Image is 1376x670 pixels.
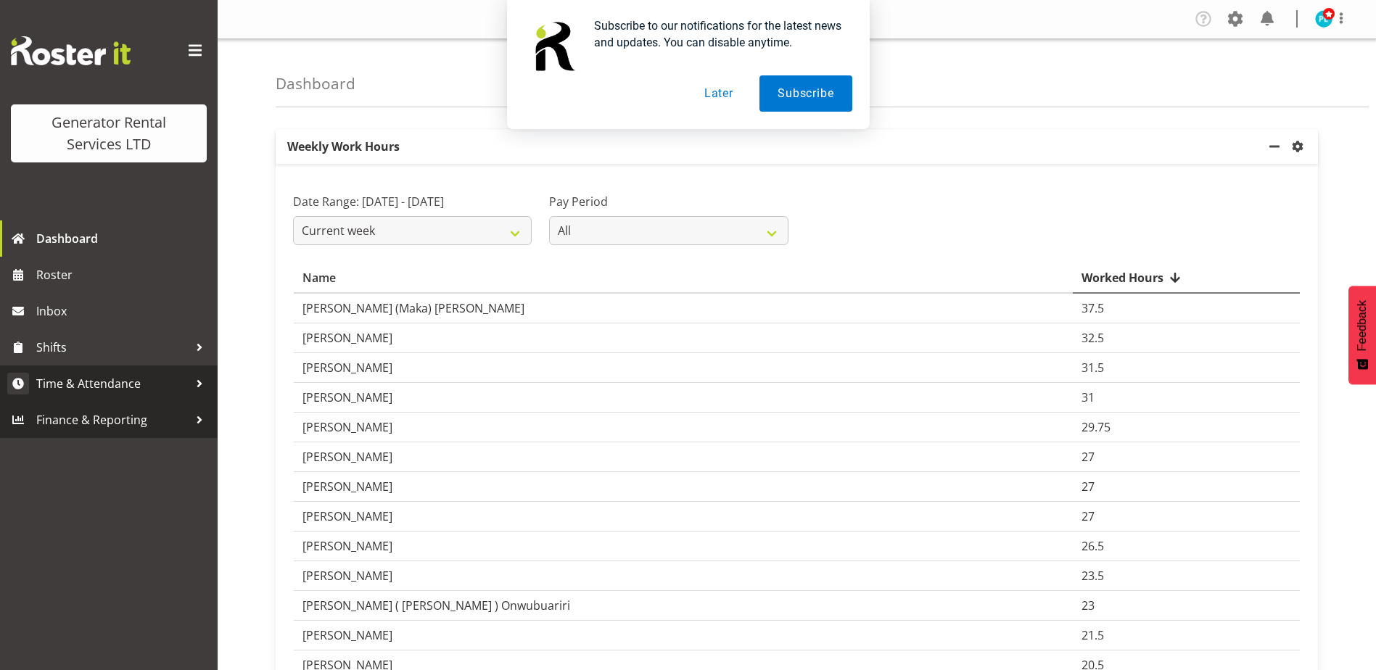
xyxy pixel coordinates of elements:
td: [PERSON_NAME] [294,621,1073,650]
a: minimize [1266,129,1289,164]
span: 29.75 [1082,419,1111,435]
td: [PERSON_NAME] [294,353,1073,383]
button: Later [686,75,751,112]
label: Pay Period [549,193,788,210]
span: 26.5 [1082,538,1104,554]
button: Subscribe [759,75,852,112]
a: settings [1289,138,1312,155]
button: Feedback - Show survey [1348,286,1376,384]
span: Name [302,269,336,286]
label: Date Range: [DATE] - [DATE] [293,193,532,210]
span: 31 [1082,389,1095,405]
span: 27 [1082,508,1095,524]
td: [PERSON_NAME] [294,323,1073,353]
td: [PERSON_NAME] ( [PERSON_NAME] ) Onwubuariri [294,591,1073,621]
p: Weekly Work Hours [276,129,1266,164]
td: [PERSON_NAME] [294,561,1073,591]
span: Worked Hours [1082,269,1163,286]
span: 27 [1082,449,1095,465]
td: [PERSON_NAME] [294,532,1073,561]
span: Inbox [36,300,210,322]
span: 37.5 [1082,300,1104,316]
span: 21.5 [1082,627,1104,643]
td: [PERSON_NAME] [294,442,1073,472]
div: Generator Rental Services LTD [25,112,192,155]
div: Subscribe to our notifications for the latest news and updates. You can disable anytime. [582,17,852,51]
td: [PERSON_NAME] (Maka) [PERSON_NAME] [294,294,1073,323]
span: 23.5 [1082,568,1104,584]
span: Feedback [1356,300,1369,351]
img: notification icon [524,17,582,75]
span: 31.5 [1082,360,1104,376]
span: 27 [1082,479,1095,495]
td: [PERSON_NAME] [294,502,1073,532]
td: [PERSON_NAME] [294,472,1073,502]
span: Time & Attendance [36,373,189,394]
td: [PERSON_NAME] [294,413,1073,442]
span: 23 [1082,597,1095,613]
span: Roster [36,264,210,286]
span: 32.5 [1082,330,1104,346]
span: Finance & Reporting [36,409,189,431]
td: [PERSON_NAME] [294,383,1073,413]
span: Dashboard [36,228,210,249]
span: Shifts [36,336,189,358]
